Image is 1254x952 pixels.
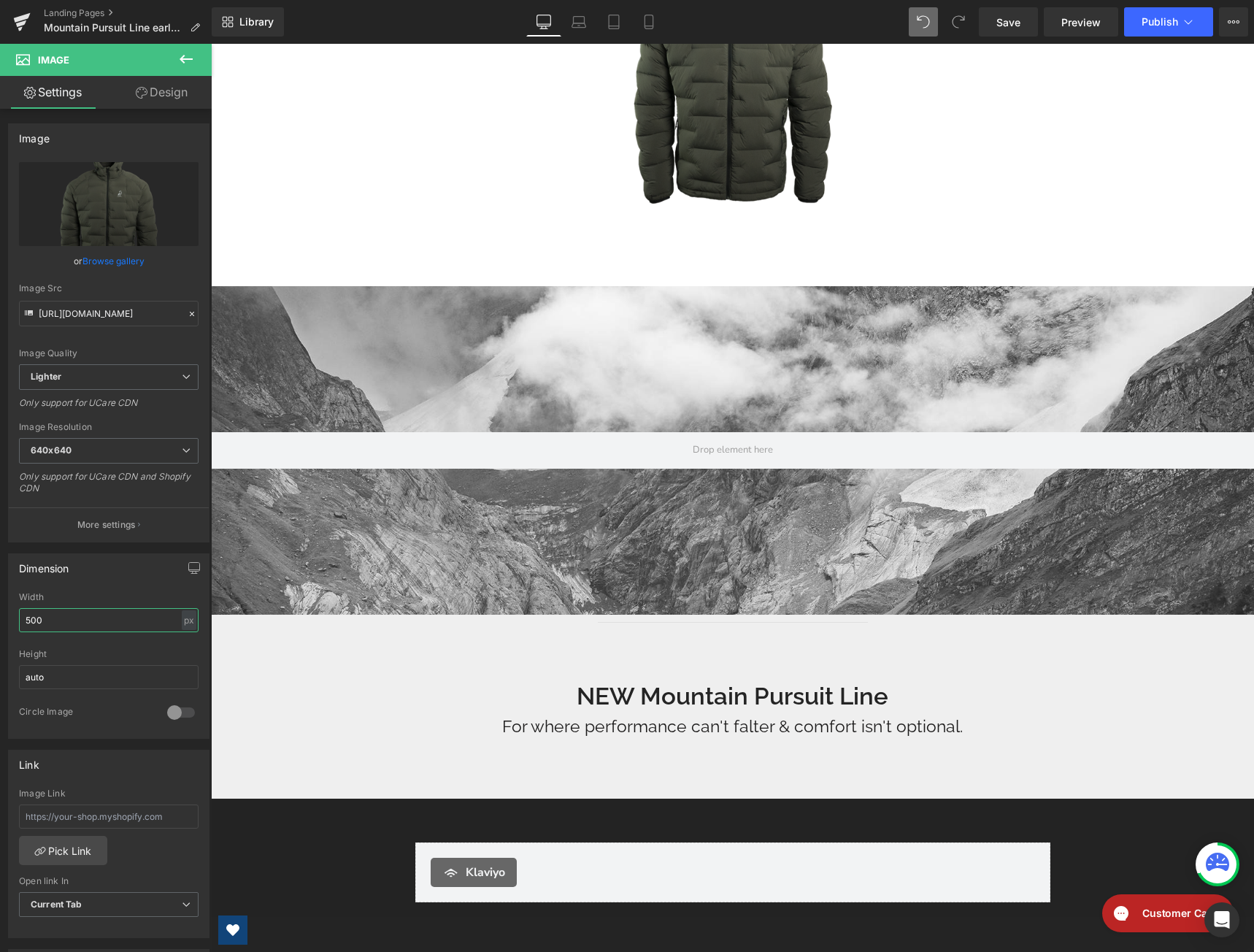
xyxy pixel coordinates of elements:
[19,397,199,418] div: Only support for UCare CDN
[19,301,199,326] input: Link
[561,7,596,37] a: Laptop
[19,876,199,886] div: Open link In
[996,15,1020,30] span: Save
[19,592,199,602] div: Width
[19,283,199,293] div: Image Src
[19,348,199,358] div: Image Quality
[909,7,938,37] button: Undo
[19,788,199,799] div: Image Link
[19,751,39,771] div: Link
[1142,16,1178,28] span: Publish
[1061,15,1101,30] span: Preview
[19,706,153,721] div: Circle Image
[19,836,107,865] a: Pick Link
[19,253,199,269] div: or
[252,669,792,696] h1: For where performance can't falter & comfort isn't optional.
[38,54,69,66] span: Image
[1204,902,1239,937] div: Open Intercom Messenger
[31,899,82,910] b: Current Tab
[19,554,69,575] div: Dimension
[19,422,199,432] div: Image Resolution
[526,7,561,37] a: Desktop
[884,845,1028,894] iframe: Gorgias live chat messenger
[596,7,631,37] a: Tablet
[1044,7,1118,37] a: Preview
[182,610,196,630] div: px
[631,7,666,37] a: Mobile
[31,371,61,382] b: Lighter
[44,7,212,19] a: Landing Pages
[19,471,199,504] div: Only support for UCare CDN and Shopify CDN
[944,7,973,37] button: Redo
[1219,7,1248,37] button: More
[19,665,199,689] input: auto
[212,7,284,37] a: New Library
[77,518,136,531] p: More settings
[19,649,199,659] div: Height
[109,76,215,109] a: Design
[7,872,36,901] a: Open Wishlist
[252,637,792,669] h2: NEW Mountain Pursuit Line
[19,608,199,632] input: auto
[239,15,274,28] span: Library
[255,820,294,837] span: Klaviyo
[19,805,199,829] input: https://your-shop.myshopify.com
[31,445,72,456] b: 640x640
[82,248,145,274] a: Browse gallery
[9,507,209,542] button: More settings
[1124,7,1213,37] button: Publish
[44,22,184,34] span: Mountain Pursuit Line early optin
[19,124,50,145] div: Image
